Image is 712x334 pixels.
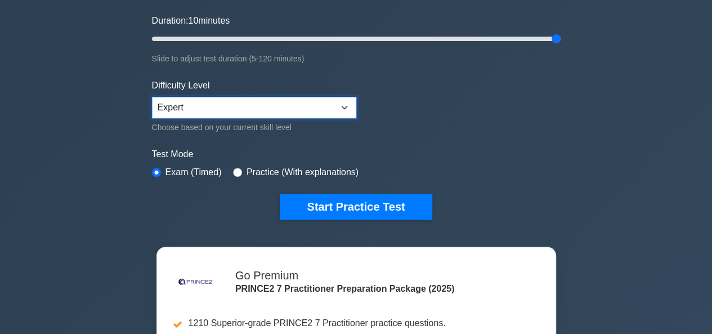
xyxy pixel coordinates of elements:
[152,52,561,65] div: Slide to adjust test duration (5-120 minutes)
[188,16,198,25] span: 10
[280,194,432,220] button: Start Practice Test
[152,14,230,28] label: Duration: minutes
[152,79,210,92] label: Difficulty Level
[152,121,356,134] div: Choose based on your current skill level
[247,166,359,179] label: Practice (With explanations)
[152,148,561,161] label: Test Mode
[165,166,222,179] label: Exam (Timed)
